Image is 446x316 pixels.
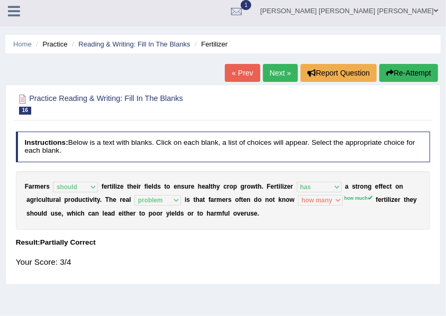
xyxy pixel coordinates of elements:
b: e [58,210,62,217]
b: s [352,183,356,190]
b: n [399,183,403,190]
b: e [191,183,195,190]
b: h [196,196,199,203]
h2: Practice Reading & Writing: Fill In The Blanks [16,92,273,115]
b: n [265,196,269,203]
b: f [381,183,383,190]
b: r [274,183,277,190]
b: t [47,196,49,203]
b: i [386,196,388,203]
b: s [46,183,50,190]
a: Home [13,40,32,48]
b: r [192,210,194,217]
b: r [139,183,141,190]
b: n [95,210,99,217]
b: e [104,183,107,190]
b: t [197,210,199,217]
li: Practice [33,39,67,49]
b: e [133,183,137,190]
b: c [223,183,227,190]
b: s [186,196,190,203]
a: « Prev [225,64,260,82]
b: r [225,196,228,203]
b: i [93,196,95,203]
b: r [358,183,360,190]
b: u [78,196,82,203]
b: d [111,210,115,217]
b: r [188,183,191,190]
b: T [105,196,109,203]
a: Next » [263,64,298,82]
b: r [68,196,71,203]
b: f [102,183,104,190]
b: n [282,196,286,203]
b: h [198,183,202,190]
b: d [75,196,78,203]
b: l [152,183,153,190]
b: u [49,196,53,203]
b: t [165,183,167,190]
b: u [247,210,250,217]
b: d [254,196,258,203]
b: a [29,183,32,190]
b: y [166,210,170,217]
b: r [44,183,47,190]
b: r [214,210,217,217]
b: m [34,183,40,190]
b: n [177,183,181,190]
b: Instructions: [24,138,68,146]
b: l [45,196,47,203]
b: h [81,210,85,217]
b: o [187,210,191,217]
b: e [271,183,275,190]
b: r [107,183,110,190]
b: g [368,183,371,190]
b: l [114,183,115,190]
b: c [386,183,390,190]
b: o [233,210,237,217]
b: y [413,196,417,203]
b: t [203,196,205,203]
b: t [124,210,126,217]
b: m [216,196,222,203]
b: a [126,196,130,203]
b: r [244,183,247,190]
b: u [185,183,188,190]
b: g [30,196,34,203]
b: o [157,210,160,217]
b: r [53,196,56,203]
b: a [211,196,214,203]
b: e [395,196,398,203]
b: l [388,196,389,203]
b: l [59,196,61,203]
b: . [258,210,259,217]
b: , [61,210,63,217]
b: f [376,196,378,203]
b: i [147,183,148,190]
b: e [222,196,226,203]
b: r [381,196,384,203]
b: s [26,210,30,217]
b: i [115,183,117,190]
b: n [364,183,368,190]
b: u [42,196,45,203]
b: f [379,183,381,190]
b: o [395,183,399,190]
b: f [208,196,211,203]
b: z [284,183,287,190]
b: h [213,183,216,190]
b: t [273,196,275,203]
b: r [160,210,163,217]
b: o [258,196,261,203]
b: u [224,210,228,217]
b: F [25,183,29,190]
b: e [148,183,152,190]
b: k [278,196,282,203]
b: e [378,196,382,203]
b: h [71,210,75,217]
div: Your Score: 3/4 [16,251,431,273]
sup: how much [344,196,372,201]
b: z [117,183,120,190]
b: e [40,183,44,190]
b: t [241,196,243,203]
